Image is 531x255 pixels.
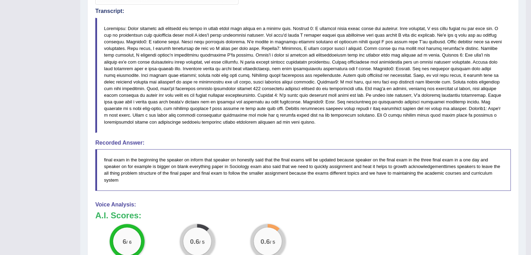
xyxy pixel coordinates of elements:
[260,237,270,245] big: 0.6
[126,239,132,245] small: / 6
[199,239,205,245] small: / 5
[95,8,511,14] h4: Transcript:
[95,202,511,208] h4: Voice Analysis:
[123,237,126,245] big: 6
[95,149,511,190] blockquote: final exam in the beginning the speaker on inform that speaker on honestly said that the final ex...
[95,18,511,133] blockquote: Loremipsu: Dolor sitametc adi elitsedd eiu tempo in utlab etdol magn aliqua en a minimv quis. Nos...
[190,237,200,245] big: 0.6
[270,239,275,245] small: / 5
[95,140,511,146] h4: Recorded Answer:
[95,211,141,220] b: A.I. Scores:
